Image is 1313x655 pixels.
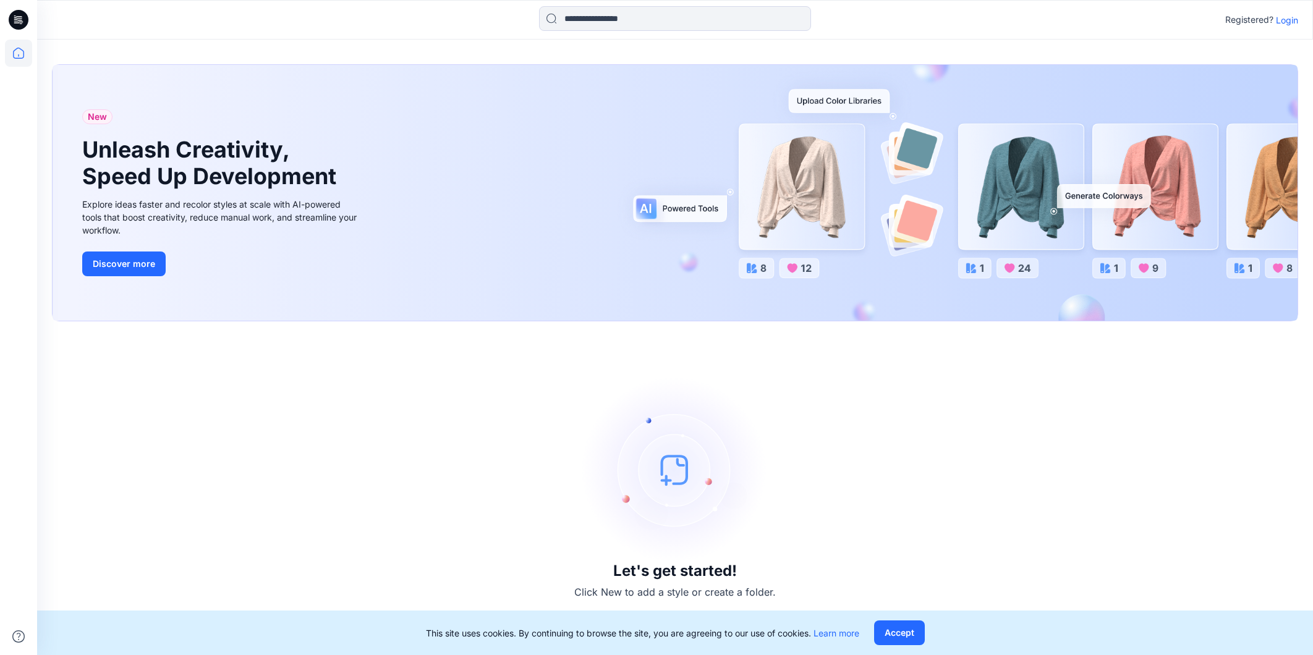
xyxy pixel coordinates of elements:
[582,377,768,562] img: empty-state-image.svg
[613,562,737,580] h3: Let's get started!
[82,251,360,276] a: Discover more
[82,251,166,276] button: Discover more
[874,620,925,645] button: Accept
[814,628,859,638] a: Learn more
[574,585,776,599] p: Click New to add a style or create a folder.
[88,109,107,124] span: New
[426,627,859,640] p: This site uses cookies. By continuing to browse the site, you are agreeing to our use of cookies.
[1225,12,1273,27] p: Registered?
[82,198,360,237] div: Explore ideas faster and recolor styles at scale with AI-powered tools that boost creativity, red...
[1276,14,1298,27] p: Login
[82,137,342,190] h1: Unleash Creativity, Speed Up Development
